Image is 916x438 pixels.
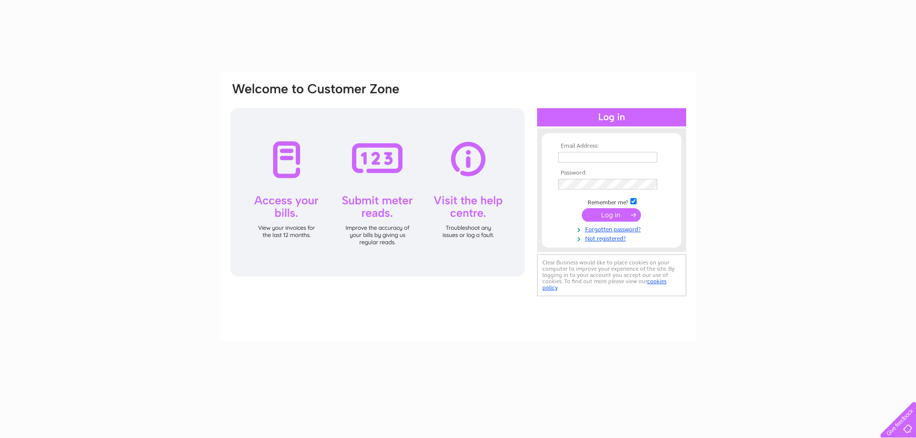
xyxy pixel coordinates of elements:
th: Email Address: [556,143,667,150]
a: Forgotten password? [558,224,667,233]
a: Not registered? [558,233,667,242]
td: Remember me? [556,197,667,206]
th: Password: [556,170,667,176]
a: cookies policy [542,278,666,291]
div: Clear Business would like to place cookies on your computer to improve your experience of the sit... [537,254,686,296]
input: Submit [582,208,641,222]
